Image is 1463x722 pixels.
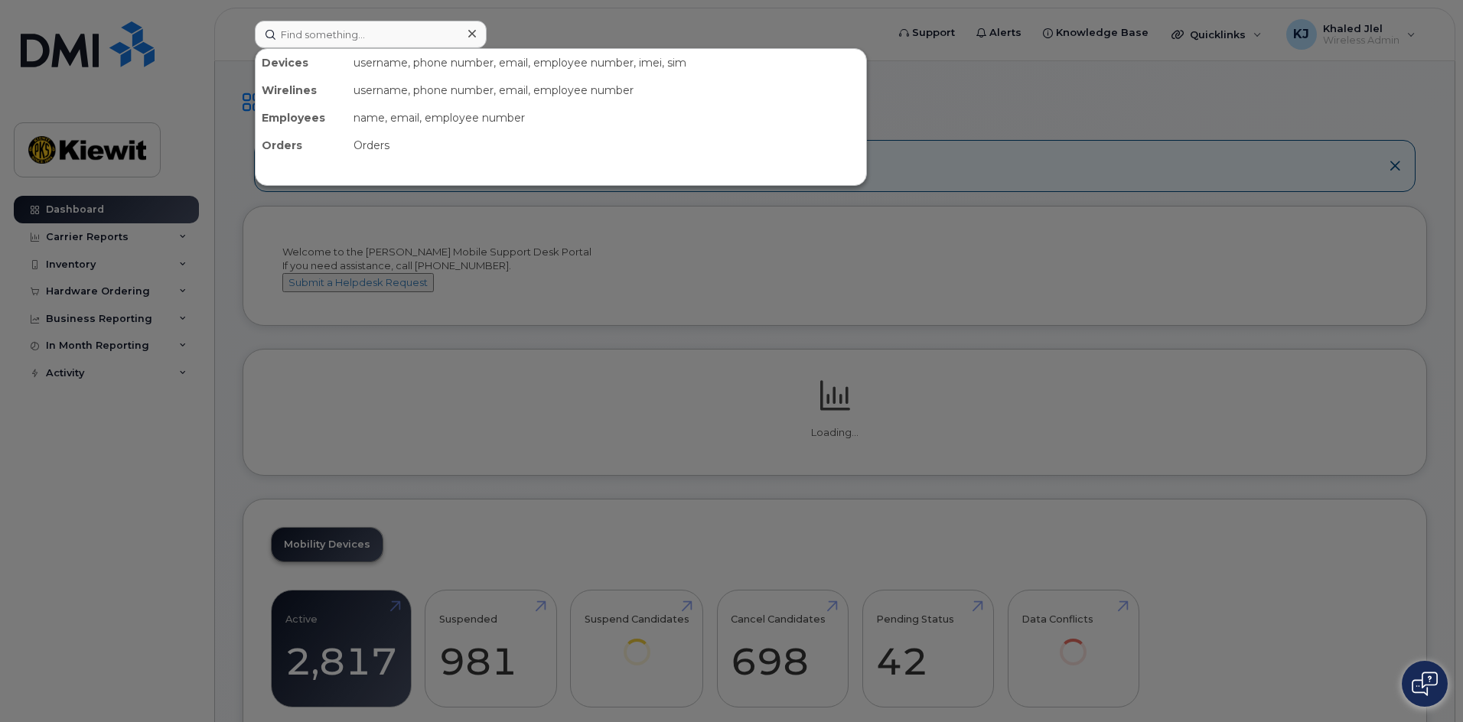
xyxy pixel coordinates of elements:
[256,76,347,104] div: Wirelines
[347,104,866,132] div: name, email, employee number
[347,76,866,104] div: username, phone number, email, employee number
[347,49,866,76] div: username, phone number, email, employee number, imei, sim
[347,132,866,159] div: Orders
[256,49,347,76] div: Devices
[256,104,347,132] div: Employees
[1412,672,1438,696] img: Open chat
[256,132,347,159] div: Orders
